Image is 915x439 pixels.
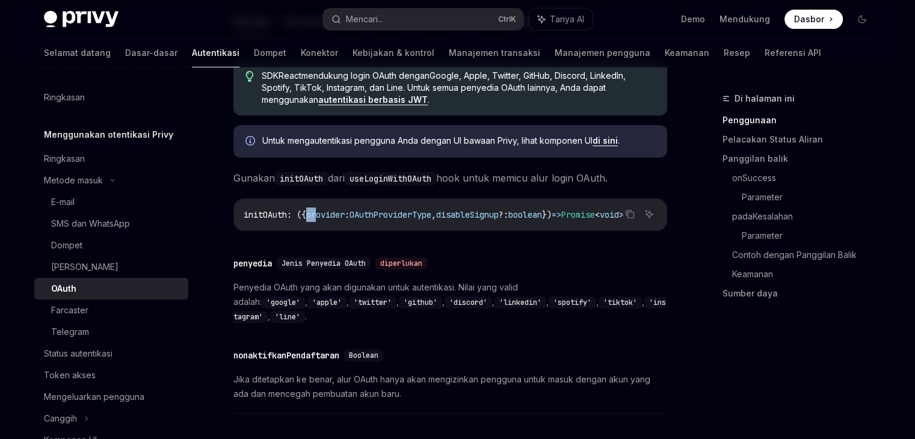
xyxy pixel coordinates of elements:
a: di sini [593,135,618,146]
font: Konektor [301,48,338,58]
font: React [279,70,301,81]
span: < [595,209,600,220]
span: : ({ [287,209,306,220]
img: logo gelap [44,11,119,28]
font: Panggilan balik [722,153,788,164]
svg: Tip [245,71,254,82]
font: . [428,94,430,105]
code: 'linkedin' [494,296,546,309]
font: Keamanan [665,48,709,58]
font: , [442,296,445,307]
code: 'twitter' [349,296,396,309]
font: Penggunaan [722,115,777,125]
a: Dompet [254,38,286,67]
font: OAuth [51,283,76,293]
span: provider [306,209,345,220]
a: Parameter [742,226,881,245]
font: Metode masuk [44,175,103,185]
font: Sumber daya [722,288,778,298]
a: [PERSON_NAME] [34,256,188,278]
a: padaKesalahan [732,207,881,226]
a: Parameter [742,188,881,207]
code: 'discord' [445,296,492,309]
font: Telegram [51,327,89,337]
button: Mencari...CtrlK [323,8,523,30]
a: Panggilan balik [722,149,881,168]
font: , [396,296,399,307]
code: initOAuth [275,172,328,185]
a: Manajemen pengguna [555,38,650,67]
font: onSuccess [732,173,776,183]
span: initOAuth [244,209,287,220]
font: Mencari... [346,14,383,24]
font: . [305,311,307,321]
font: . [618,135,620,146]
code: 'spotify' [549,296,596,309]
code: 'line' [270,311,305,323]
font: padaKesalahan [732,211,793,221]
a: Ringkasan [34,87,188,108]
font: , [546,296,549,307]
a: Konektor [301,38,338,67]
font: Di halaman ini [735,93,795,103]
a: Referensi API [765,38,821,67]
font: Untuk mengautentikasi pengguna Anda dengan UI bawaan Privy, lihat komponen UI [262,135,593,146]
button: Salin konten dari blok kode [622,206,638,222]
code: 'apple' [307,296,347,309]
code: useLoginWithOAuth [345,172,436,185]
font: Parameter [742,230,783,241]
span: void [600,209,619,220]
font: E-mail [51,197,75,207]
font: Google, Apple, Twitter, GitHub, Discord, LinkedIn, Spotify, TikTok, Instagram, dan Line [262,70,626,93]
font: Demo [681,14,705,24]
font: nonaktifkanPendaftaran [233,350,339,361]
font: Keamanan [732,269,773,279]
font: [PERSON_NAME] [51,262,119,272]
a: Farcaster [34,299,188,321]
a: SMS dan WhatsApp [34,213,188,235]
font: , [268,311,270,321]
span: disableSignup [436,209,499,220]
font: Manajemen transaksi [449,48,540,58]
font: Gunakan [233,172,275,184]
font: Resep [724,48,750,58]
a: Kebijakan & kontrol [353,38,434,67]
font: diperlukan [380,259,422,268]
a: E-mail [34,191,188,213]
font: Tanya AI [550,14,584,24]
svg: Informasi [245,136,257,148]
font: Ringkasan [44,153,85,164]
code: 'google' [262,296,305,309]
font: Token akses [44,370,96,380]
font: Dompet [254,48,286,58]
button: Tanya AI [641,206,657,222]
span: > [619,209,624,220]
a: autentikasi berbasis JWT [318,94,428,105]
a: Telegram [34,321,188,343]
font: Manajemen pengguna [555,48,650,58]
a: Dompet [34,235,188,256]
font: Boolean [349,351,378,360]
a: Mengeluarkan pengguna [34,386,188,408]
span: => [552,209,561,220]
a: Sumber daya [722,284,881,303]
font: Selamat datang [44,48,111,58]
a: Selamat datang [44,38,111,67]
font: Canggih [44,413,77,423]
font: Jika ditetapkan ke benar, alur OAuth hanya akan mengizinkan pengguna untuk masuk dengan akun yang... [233,374,650,399]
a: onSuccess [732,168,881,188]
a: Mendukung [719,13,770,25]
font: Kebijakan & kontrol [353,48,434,58]
a: Dasbor [784,10,843,29]
a: Ringkasan [34,148,188,170]
font: , [596,296,599,307]
span: OAuthProviderType [350,209,431,220]
a: Keamanan [732,265,881,284]
font: hook untuk memicu alur login OAuth. [436,172,608,184]
a: Resep [724,38,750,67]
font: , [642,296,644,307]
font: Ringkasan [44,92,85,102]
span: ?: [499,209,508,220]
font: , [492,296,494,307]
